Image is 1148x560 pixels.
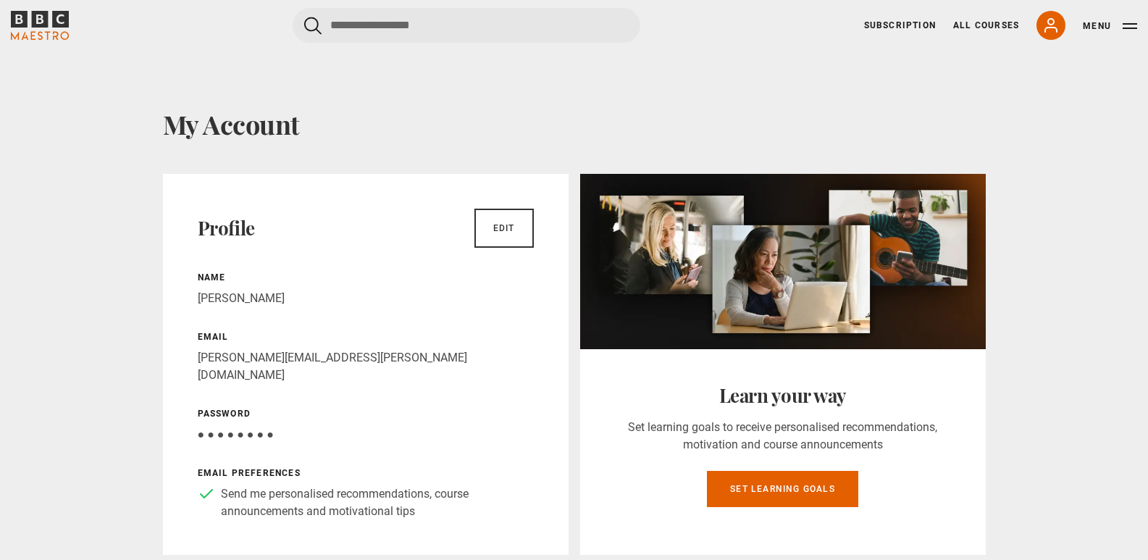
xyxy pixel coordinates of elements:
button: Submit the search query [304,17,322,35]
a: All Courses [953,19,1019,32]
input: Search [293,8,640,43]
button: Toggle navigation [1083,19,1137,33]
a: Subscription [864,19,936,32]
svg: BBC Maestro [11,11,69,40]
